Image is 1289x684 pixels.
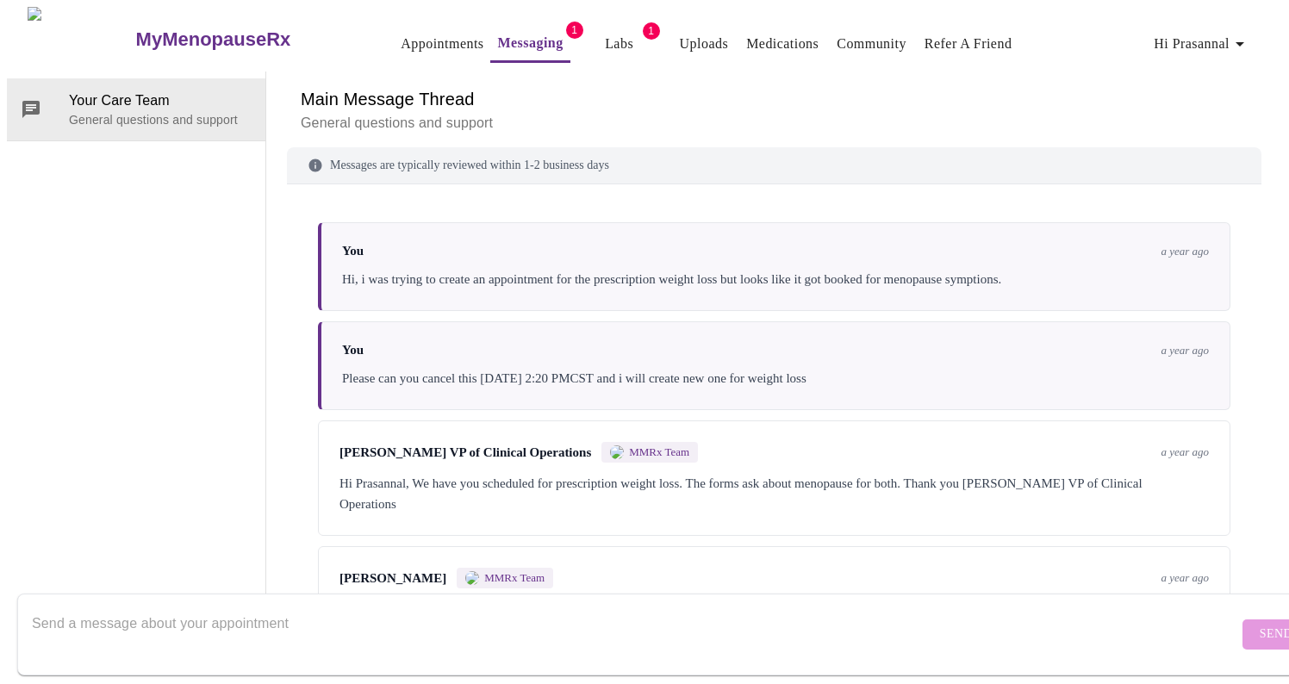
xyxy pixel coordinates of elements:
a: Refer a Friend [925,32,1012,56]
a: Uploads [680,32,729,56]
button: Community [830,27,913,61]
span: [PERSON_NAME] VP of Clinical Operations [339,445,591,460]
div: Hi Prasannal, We have you scheduled for prescription weight loss. The forms ask about menopause f... [339,473,1209,514]
button: Hi Prasannal [1147,27,1257,61]
span: a year ago [1161,445,1209,459]
span: MMRx Team [484,571,545,585]
button: Medications [739,27,825,61]
a: Community [837,32,906,56]
img: MMRX [610,445,624,459]
div: Messages are typically reviewed within 1-2 business days [287,147,1261,184]
span: a year ago [1161,571,1209,585]
span: a year ago [1161,245,1209,258]
span: a year ago [1161,344,1209,358]
div: Hi, i was trying to create an appointment for the prescription weight loss but looks like it got ... [342,269,1209,289]
h6: Main Message Thread [301,85,1248,113]
p: General questions and support [301,113,1248,134]
img: MyMenopauseRx Logo [28,7,134,72]
button: Refer a Friend [918,27,1019,61]
img: MMRX [465,571,479,585]
a: MyMenopauseRx [134,9,359,70]
span: 1 [643,22,660,40]
div: Your Care TeamGeneral questions and support [7,78,265,140]
a: Labs [605,32,633,56]
span: 1 [566,22,583,39]
button: Labs [592,27,647,61]
button: Messaging [490,26,570,63]
a: Medications [746,32,819,56]
textarea: Send a message about your appointment [32,606,1238,662]
h3: MyMenopauseRx [136,28,291,51]
a: Messaging [497,31,563,55]
div: Please can you cancel this [DATE] 2:20 PMCST and i will create new one for weight loss [342,368,1209,389]
p: General questions and support [69,111,252,128]
span: MMRx Team [629,445,689,459]
span: [PERSON_NAME] [339,571,446,586]
span: Your Care Team [69,90,252,111]
span: Hi Prasannal [1154,32,1250,56]
button: Uploads [673,27,736,61]
a: Appointments [401,32,483,56]
span: You [342,244,364,258]
button: Appointments [394,27,490,61]
span: You [342,343,364,358]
